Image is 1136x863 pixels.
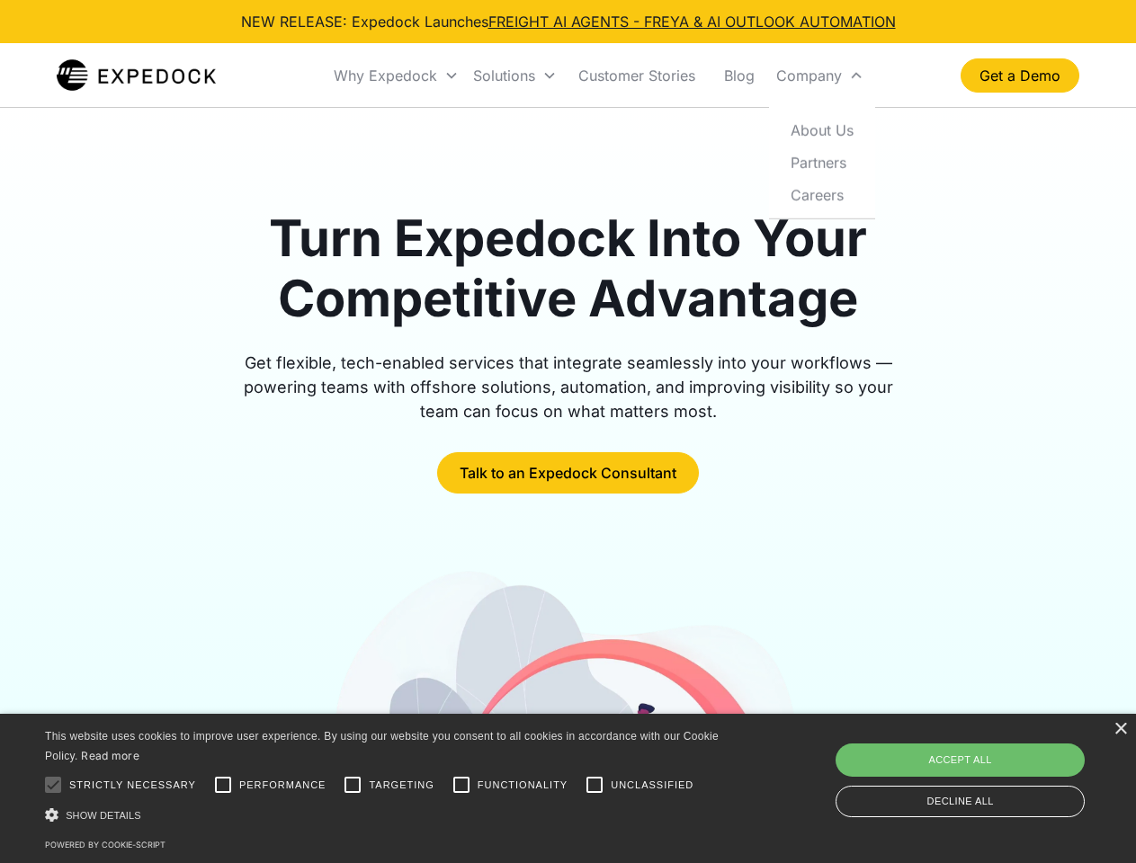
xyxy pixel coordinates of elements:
[710,45,769,106] a: Blog
[239,778,326,793] span: Performance
[45,730,719,763] span: This website uses cookies to improve user experience. By using our website you consent to all coo...
[69,778,196,793] span: Strictly necessary
[66,810,141,821] span: Show details
[57,58,216,93] a: home
[45,840,165,850] a: Powered by cookie-script
[326,45,466,106] div: Why Expedock
[611,778,693,793] span: Unclassified
[776,113,868,146] a: About Us
[334,67,437,85] div: Why Expedock
[478,778,568,793] span: Functionality
[488,13,896,31] a: FREIGHT AI AGENTS - FREYA & AI OUTLOOK AUTOMATION
[466,45,564,106] div: Solutions
[45,805,725,824] div: Show details
[241,11,896,32] div: NEW RELEASE: Expedock Launches
[81,749,139,762] a: Read more
[776,67,842,85] div: Company
[769,106,875,218] nav: Company
[437,452,699,494] a: Talk to an Expedock Consultant
[223,209,914,329] h1: Turn Expedock Into Your Competitive Advantage
[473,67,535,85] div: Solutions
[776,178,868,210] a: Careers
[961,58,1079,93] a: Get a Demo
[223,351,914,423] div: Get flexible, tech-enabled services that integrate seamlessly into your workflows — powering team...
[836,669,1136,863] iframe: Chat Widget
[776,146,868,178] a: Partners
[369,778,434,793] span: Targeting
[57,58,216,93] img: Expedock Logo
[564,45,710,106] a: Customer Stories
[769,45,871,106] div: Company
